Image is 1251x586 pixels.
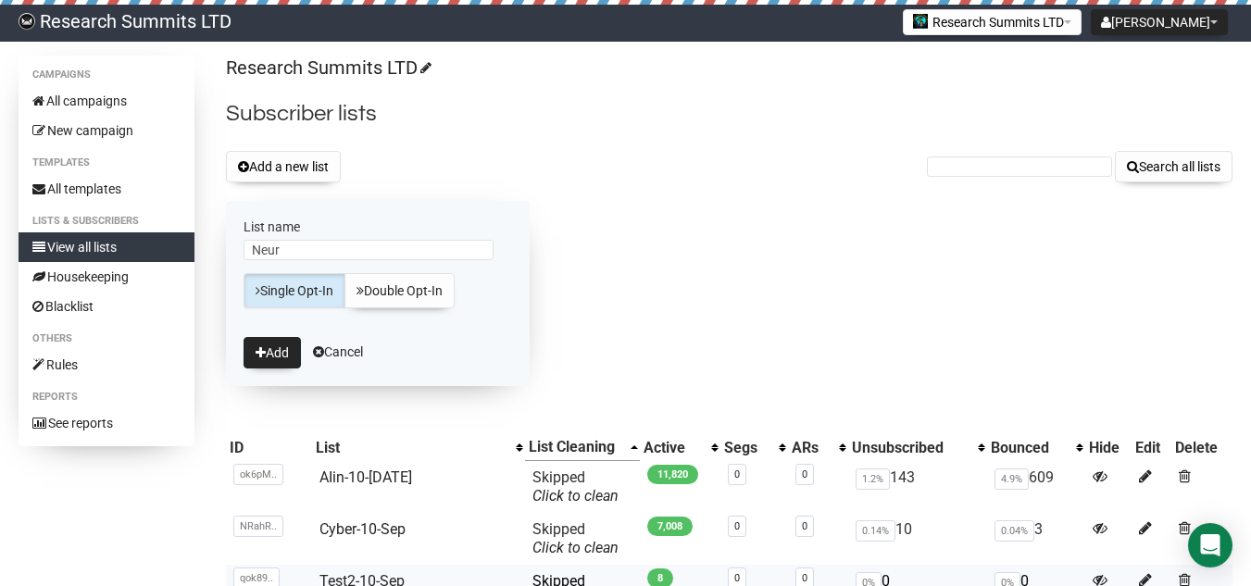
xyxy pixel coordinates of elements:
a: 0 [802,520,807,532]
div: ARs [792,439,830,457]
td: 609 [987,461,1085,514]
td: 10 [848,513,987,565]
span: 0.04% [995,520,1034,542]
div: List [316,439,507,457]
span: ok6pM.. [233,464,283,485]
a: Cancel [313,344,363,359]
a: Double Opt-In [344,273,455,308]
a: 0 [802,468,807,480]
th: List: No sort applied, activate to apply an ascending sort [312,434,526,461]
div: Edit [1135,439,1168,457]
span: 0.14% [856,520,895,542]
a: Research Summits LTD [226,56,429,79]
a: View all lists [19,232,194,262]
li: Others [19,328,194,350]
span: 7,008 [647,517,693,536]
a: 0 [734,572,740,584]
li: Campaigns [19,64,194,86]
div: Active [644,439,702,457]
th: Delete: No sort applied, sorting is disabled [1171,434,1232,461]
td: 3 [987,513,1085,565]
th: Active: No sort applied, activate to apply an ascending sort [640,434,720,461]
div: Segs [724,439,769,457]
span: Skipped [532,468,619,505]
span: NRahR.. [233,516,283,537]
button: [PERSON_NAME] [1091,9,1228,35]
img: 2.jpg [913,14,928,29]
th: ARs: No sort applied, activate to apply an ascending sort [788,434,848,461]
label: List name [244,218,512,235]
span: 4.9% [995,468,1029,490]
a: 0 [734,468,740,480]
span: Skipped [532,520,619,556]
th: Edit: No sort applied, sorting is disabled [1132,434,1171,461]
div: Hide [1089,439,1128,457]
div: ID [230,439,308,457]
a: Rules [19,350,194,380]
a: All campaigns [19,86,194,116]
a: 0 [802,572,807,584]
a: Single Opt-In [244,273,345,308]
th: ID: No sort applied, sorting is disabled [226,434,312,461]
a: Click to clean [532,539,619,556]
a: 0 [734,520,740,532]
th: Hide: No sort applied, sorting is disabled [1085,434,1132,461]
a: All templates [19,174,194,204]
div: Open Intercom Messenger [1188,523,1232,567]
button: Search all lists [1115,151,1232,182]
span: 1.2% [856,468,890,490]
a: New campaign [19,116,194,145]
div: Delete [1175,439,1229,457]
th: Unsubscribed: No sort applied, activate to apply an ascending sort [848,434,987,461]
div: Unsubscribed [852,439,969,457]
a: See reports [19,408,194,438]
th: List Cleaning: Ascending sort applied, activate to apply a descending sort [525,434,640,461]
span: 11,820 [647,465,698,484]
button: Add [244,337,301,368]
div: List Cleaning [529,438,621,456]
img: bccbfd5974049ef095ce3c15df0eef5a [19,13,35,30]
a: AIin-10-[DATE] [319,468,412,486]
th: Segs: No sort applied, activate to apply an ascending sort [720,434,788,461]
button: Research Summits LTD [903,9,1082,35]
th: Bounced: No sort applied, activate to apply an ascending sort [987,434,1085,461]
a: Blacklist [19,292,194,321]
td: 143 [848,461,987,514]
h2: Subscriber lists [226,97,1232,131]
li: Lists & subscribers [19,210,194,232]
a: Housekeeping [19,262,194,292]
button: Add a new list [226,151,341,182]
a: Cyber-10-Sep [319,520,406,538]
li: Reports [19,386,194,408]
a: Click to clean [532,487,619,505]
div: Bounced [991,439,1067,457]
input: The name of your new list [244,240,494,260]
li: Templates [19,152,194,174]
